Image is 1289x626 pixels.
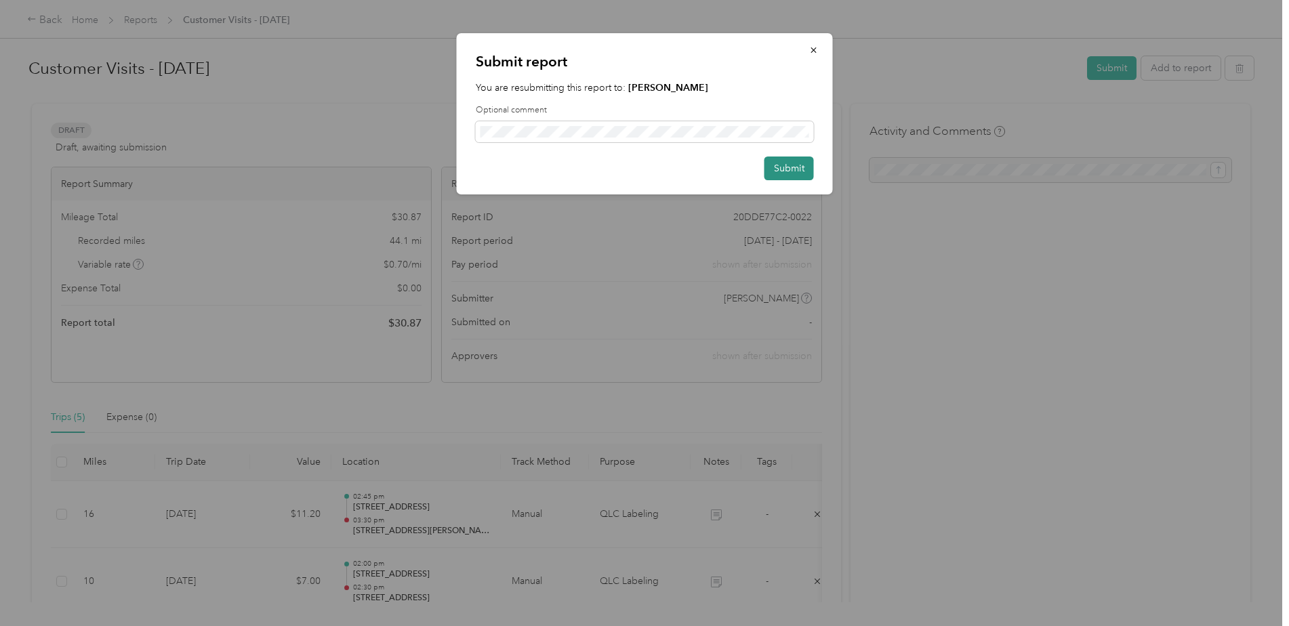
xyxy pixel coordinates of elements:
button: Submit [764,156,814,180]
iframe: Everlance-gr Chat Button Frame [1213,550,1289,626]
label: Optional comment [476,104,814,117]
p: Submit report [476,52,814,71]
strong: [PERSON_NAME] [628,82,708,93]
p: You are resubmitting this report to: [476,81,814,95]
